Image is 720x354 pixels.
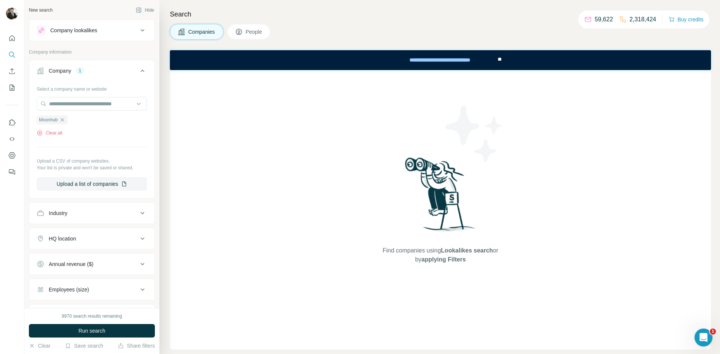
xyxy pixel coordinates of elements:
button: Hide [130,4,159,16]
div: 1 [76,67,84,74]
p: 59,622 [595,15,613,24]
div: Company [49,67,71,75]
button: Company1 [29,62,154,83]
h4: Search [170,9,711,19]
p: Upload a CSV of company websites. [37,158,147,164]
button: Search [6,48,18,61]
div: Company lookalikes [50,27,97,34]
button: Quick start [6,31,18,45]
button: Use Surfe on LinkedIn [6,116,18,129]
span: Lookalikes search [441,247,493,254]
div: 9970 search results remaining [62,313,122,320]
span: Companies [188,28,216,36]
span: People [246,28,263,36]
button: Employees (size) [29,281,154,299]
iframe: Banner [170,50,711,70]
img: Avatar [6,7,18,19]
button: Run search [29,324,155,338]
button: Clear all [37,130,62,136]
button: Company lookalikes [29,21,154,39]
button: Save search [65,342,103,350]
button: Use Surfe API [6,132,18,146]
button: Buy credits [669,14,703,25]
button: Clear [29,342,50,350]
button: Technologies [29,306,154,324]
button: Dashboard [6,149,18,162]
button: Upload a list of companies [37,177,147,191]
span: Find companies using or by [380,246,500,264]
button: My lists [6,81,18,94]
button: Feedback [6,165,18,179]
img: Surfe Illustration - Stars [441,100,508,167]
span: applying Filters [421,256,466,263]
div: Employees (size) [49,286,89,293]
div: Industry [49,209,67,217]
button: HQ location [29,230,154,248]
button: Annual revenue ($) [29,255,154,273]
button: Industry [29,204,154,222]
div: New search [29,7,52,13]
span: Moonhub [39,117,58,123]
p: Your list is private and won't be saved or shared. [37,164,147,171]
p: 2,318,424 [630,15,656,24]
div: Select a company name or website [37,83,147,93]
button: Enrich CSV [6,64,18,78]
img: Surfe Illustration - Woman searching with binoculars [402,155,480,239]
div: Annual revenue ($) [49,260,93,268]
span: Run search [78,327,105,335]
span: 1 [710,329,716,335]
div: HQ location [49,235,76,242]
iframe: Intercom live chat [694,329,712,347]
button: Share filters [118,342,155,350]
p: Company information [29,49,155,55]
